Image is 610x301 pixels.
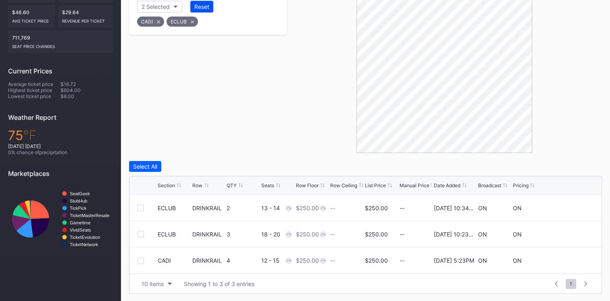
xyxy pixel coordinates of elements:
[261,182,274,188] div: Seats
[158,182,175,188] div: Section
[434,205,476,211] div: [DATE] 10:34PM
[137,278,176,289] button: 10 items
[227,257,259,264] div: 4
[8,81,60,87] div: Average ticket price
[227,182,237,188] div: QTY
[70,199,87,203] text: StubHub
[434,231,476,238] div: [DATE] 10:23AM
[70,191,90,196] text: SeatGeek
[158,231,190,238] div: ECLUB
[137,1,182,13] button: 2 Selected
[261,205,294,211] div: 13 - 14
[23,128,36,143] span: ℉
[8,128,113,143] div: 75
[60,87,113,93] div: $604.00
[192,205,225,211] div: DRINKRAIL
[478,182,501,188] div: Broadcast
[62,15,109,23] div: Revenue per ticket
[8,113,113,121] div: Weather Report
[566,279,576,289] span: 1
[70,220,91,225] text: Gametime
[8,67,113,75] div: Current Prices
[142,3,170,10] div: 2 Selected
[192,257,225,264] div: DRINKRAIL
[70,235,100,240] text: TicketEvolution
[184,280,254,287] div: Showing 1 to 3 of 3 entries
[399,231,432,238] div: --
[142,280,164,287] div: 10 items
[296,257,319,264] div: $250.00
[365,182,386,188] div: List Price
[12,15,51,23] div: Avg ticket price
[8,31,113,53] div: 711,769
[512,182,528,188] div: Pricing
[512,205,521,211] div: ON
[399,257,432,264] div: --
[478,205,487,211] div: ON
[261,231,294,238] div: 18 - 20
[365,257,388,264] div: $250.00
[8,93,60,99] div: Lowest ticket price
[512,257,521,264] div: ON
[70,213,109,218] text: TicketMasterResale
[478,231,487,238] div: ON
[330,205,335,211] div: --
[296,231,319,238] div: $250.00
[60,81,113,87] div: $16.72
[129,161,161,172] button: Select All
[58,5,113,27] div: $29.64
[158,257,190,264] div: CADI
[434,182,460,188] div: Date Added
[192,231,225,238] div: DRINKRAIL
[399,182,429,188] div: Manual Price
[167,17,198,27] div: ECLUB
[8,87,60,93] div: Highest ticket price
[330,231,335,238] div: --
[8,5,55,27] div: $46.60
[137,17,164,27] div: CADI
[12,41,109,49] div: seat price changes
[192,182,202,188] div: Row
[434,257,474,264] div: [DATE] 5:23PM
[70,206,87,211] text: TickPick
[478,257,487,264] div: ON
[70,228,91,232] text: VividSeats
[227,205,259,211] div: 2
[8,184,113,254] svg: Chart title
[8,149,113,155] div: 0 % chance of precipitation
[365,205,388,211] div: $250.00
[296,205,319,211] div: $250.00
[194,3,209,10] div: Reset
[8,169,113,178] div: Marketplaces
[133,163,157,170] div: Select All
[512,231,521,238] div: ON
[70,242,98,247] text: TicketNetwork
[296,182,319,188] div: Row Floor
[261,257,294,264] div: 12 - 15
[399,205,432,211] div: --
[365,231,388,238] div: $250.00
[330,257,335,264] div: --
[227,231,259,238] div: 3
[60,93,113,99] div: $8.00
[8,143,113,149] div: [DATE] [DATE]
[330,182,357,188] div: Row Ceiling
[158,205,190,211] div: ECLUB
[190,1,213,13] button: Reset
